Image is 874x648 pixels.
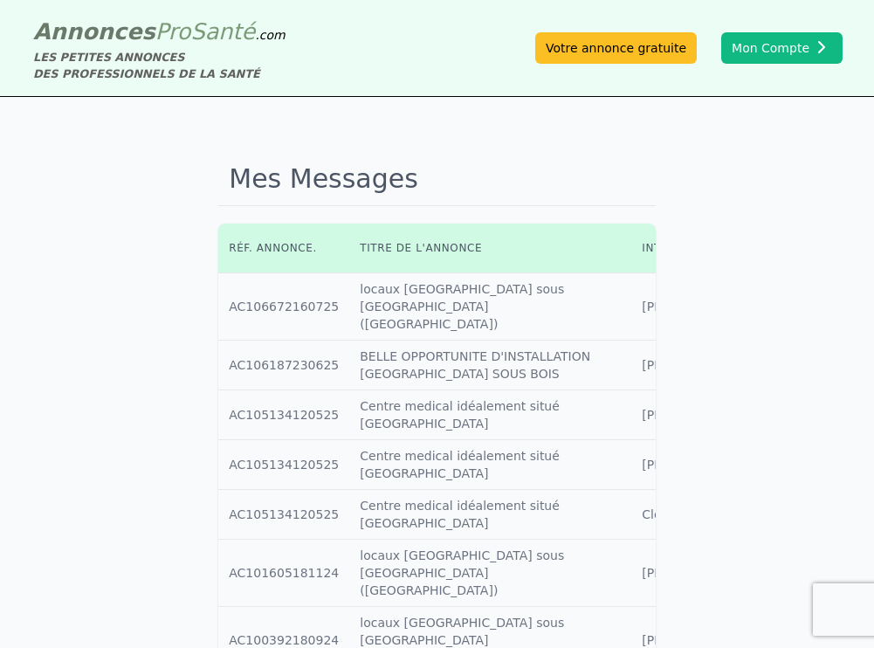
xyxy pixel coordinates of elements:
[631,341,754,390] td: [PERSON_NAME]
[721,32,843,64] button: Mon Compte
[33,18,155,45] span: Annonces
[349,440,631,490] td: Centre medical idéalement situé [GEOGRAPHIC_DATA]
[218,490,349,540] td: AC105134120525
[349,273,631,341] td: locaux [GEOGRAPHIC_DATA] sous [GEOGRAPHIC_DATA] ([GEOGRAPHIC_DATA])
[218,224,349,273] th: Réf. annonce.
[535,32,697,64] a: Votre annonce gratuite
[218,540,349,607] td: AC101605181124
[255,28,285,42] span: .com
[349,490,631,540] td: Centre medical idéalement situé [GEOGRAPHIC_DATA]
[218,390,349,440] td: AC105134120525
[349,540,631,607] td: locaux [GEOGRAPHIC_DATA] sous [GEOGRAPHIC_DATA] ([GEOGRAPHIC_DATA])
[349,390,631,440] td: Centre medical idéalement situé [GEOGRAPHIC_DATA]
[631,540,754,607] td: [PERSON_NAME]
[631,273,754,341] td: [PERSON_NAME]
[33,18,286,45] a: AnnoncesProSanté.com
[218,341,349,390] td: AC106187230625
[631,224,754,273] th: Interlocuteur
[349,341,631,390] td: BELLE OPPORTUNITE D'INSTALLATION [GEOGRAPHIC_DATA] SOUS BOIS
[349,224,631,273] th: Titre de l'annonce
[631,490,754,540] td: Clémence
[631,390,754,440] td: [PERSON_NAME]
[155,18,191,45] span: Pro
[190,18,255,45] span: Santé
[33,49,286,82] div: LES PETITES ANNONCES DES PROFESSIONNELS DE LA SANTÉ
[218,273,349,341] td: AC106672160725
[631,440,754,490] td: [PERSON_NAME]
[218,153,656,206] h1: Mes Messages
[218,440,349,490] td: AC105134120525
